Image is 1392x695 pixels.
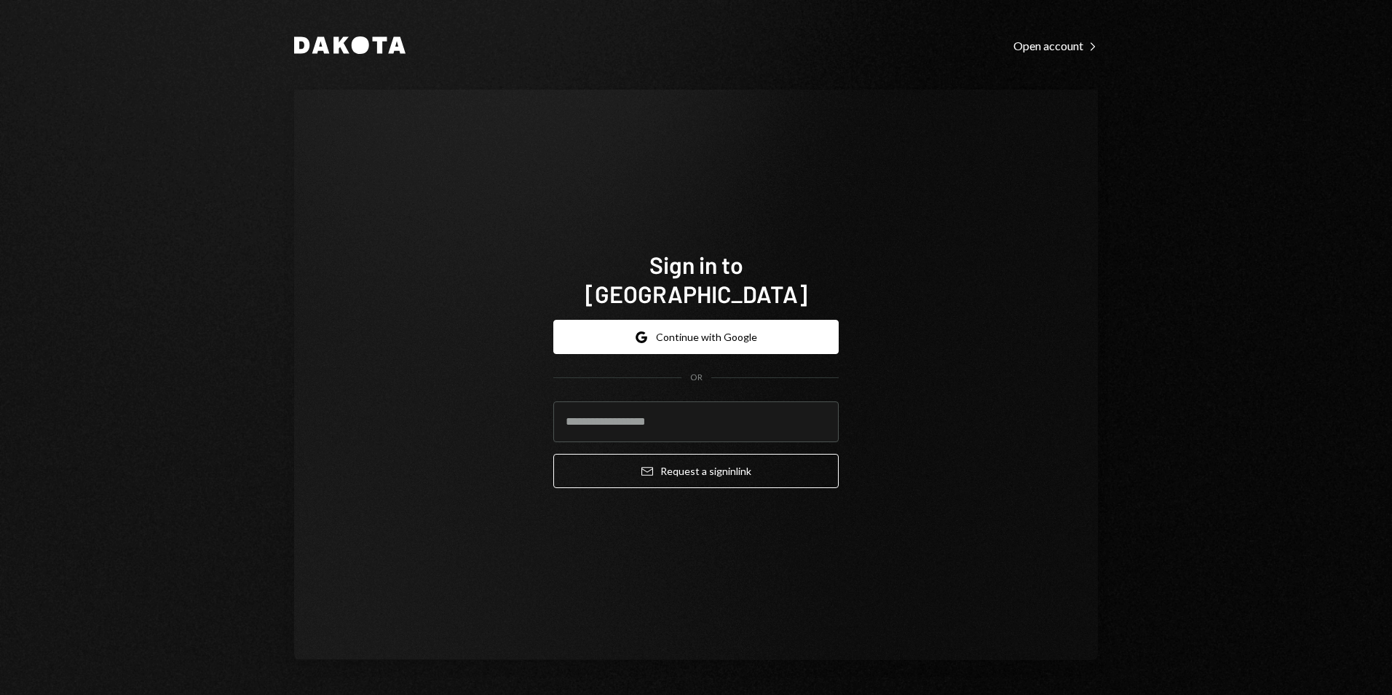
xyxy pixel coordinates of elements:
[1013,39,1098,53] div: Open account
[1013,37,1098,53] a: Open account
[690,372,703,384] div: OR
[553,250,839,308] h1: Sign in to [GEOGRAPHIC_DATA]
[553,320,839,354] button: Continue with Google
[553,454,839,488] button: Request a signinlink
